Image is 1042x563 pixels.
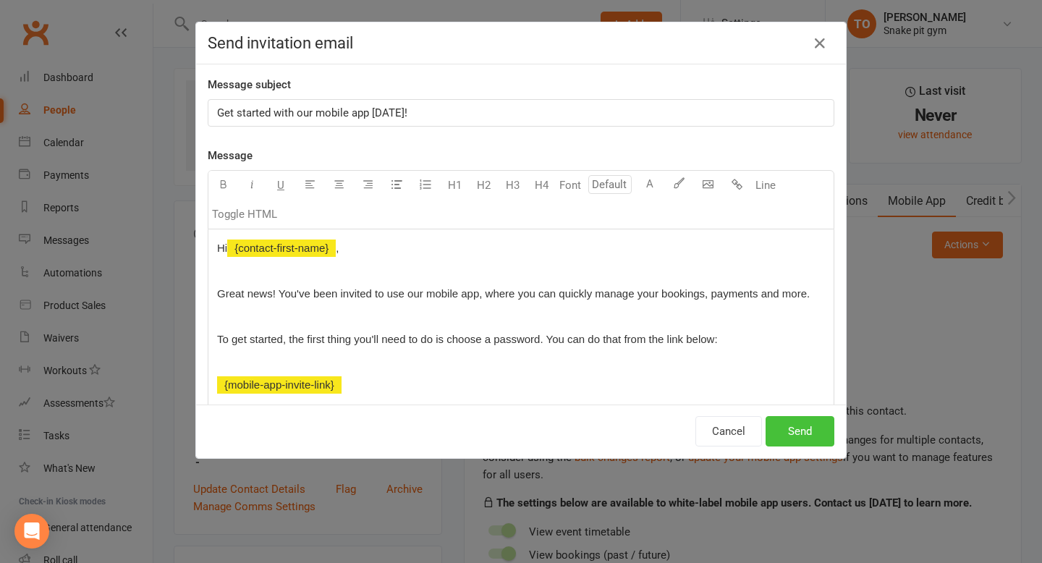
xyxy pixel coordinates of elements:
span: To get started, the first thing you'll need to do is choose a password. You can do that from the ... [217,333,718,345]
button: H4 [527,171,556,200]
span: , [336,242,339,254]
label: Message subject [208,76,291,93]
span: Great news! You've been invited to use our mobile app, where you can quickly manage your bookings... [217,287,810,300]
button: H3 [498,171,527,200]
span: U [277,179,284,192]
button: U [266,171,295,200]
button: H2 [469,171,498,200]
button: H1 [440,171,469,200]
h4: Send invitation email [208,34,834,52]
button: Close [808,32,831,55]
div: Open Intercom Messenger [14,514,49,549]
span: Get started with our mobile app [DATE]! [217,106,407,119]
span: Hi [217,242,227,254]
button: Line [751,171,780,200]
input: Default [588,175,632,194]
button: Font [556,171,585,200]
label: Message [208,147,253,164]
button: Cancel [695,416,762,446]
button: Toggle HTML [208,200,281,229]
button: A [635,171,664,200]
button: Send [766,416,834,446]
